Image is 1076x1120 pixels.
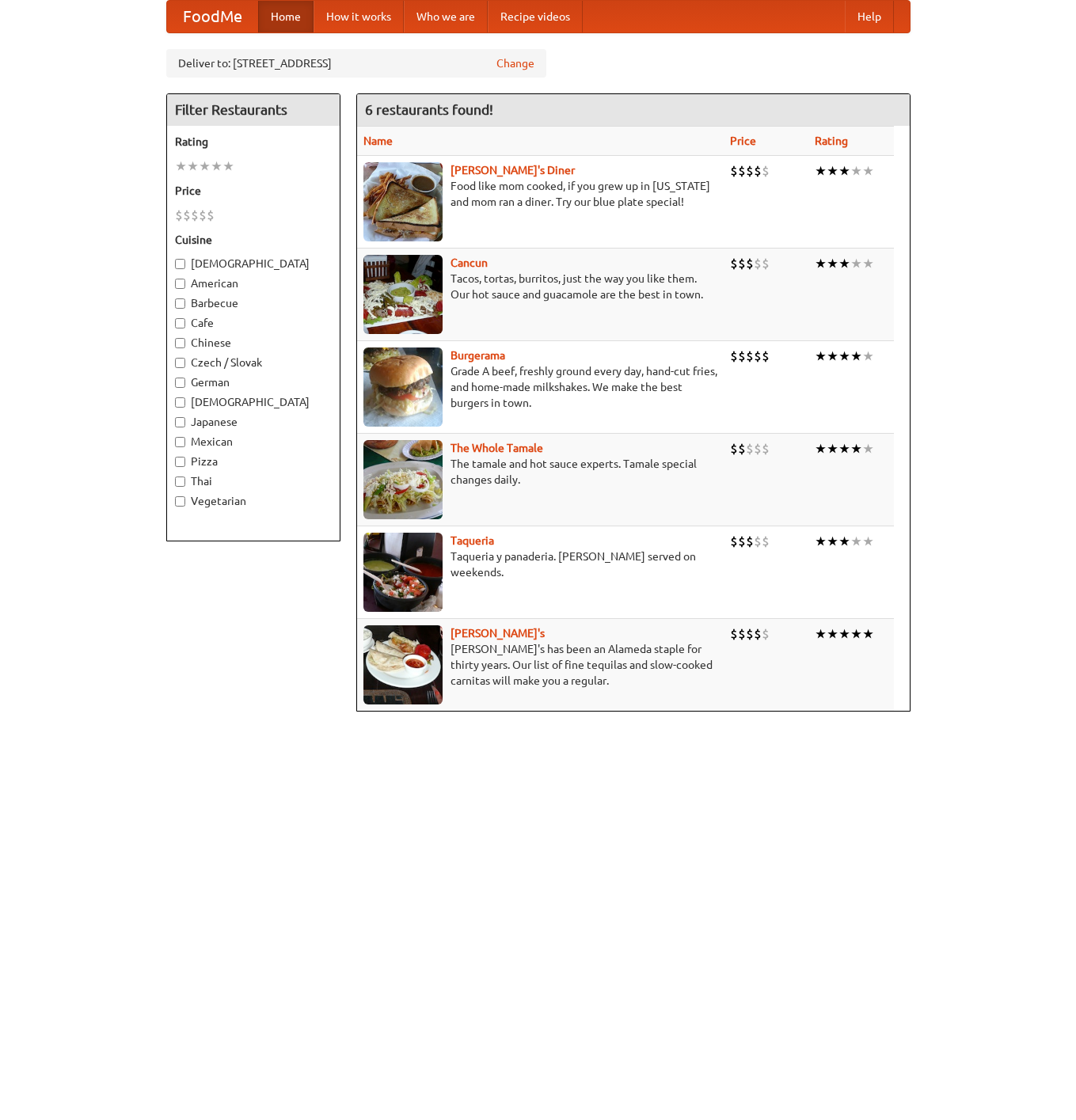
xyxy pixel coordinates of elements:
[175,318,185,328] input: Cafe
[815,255,827,272] li: ★
[175,355,332,370] label: Czech / Slovak
[862,440,874,457] li: ★
[363,347,443,427] img: burgerama.jpg
[363,549,717,580] p: Taqueria y panaderia. [PERSON_NAME] served on weekends.
[199,207,207,224] li: $
[815,533,827,550] li: ★
[862,625,874,643] li: ★
[488,1,583,32] a: Recipe videos
[363,178,717,210] p: Food like mom cooked, if you grew up in [US_STATE] and mom ran a diner. Try our blue plate special!
[167,1,258,32] a: FoodMe
[451,164,575,177] b: [PERSON_NAME]'s Diner
[175,207,183,224] li: $
[754,347,762,365] li: $
[363,533,443,612] img: taqueria.jpg
[746,255,754,272] li: $
[738,162,746,180] li: $
[199,158,211,175] li: ★
[730,255,738,272] li: $
[451,442,543,454] a: The Whole Tamale
[175,279,185,289] input: American
[363,255,443,334] img: cancun.jpg
[815,625,827,643] li: ★
[167,94,340,126] h4: Filter Restaurants
[850,255,862,272] li: ★
[175,414,332,430] label: Japanese
[314,1,404,32] a: How it works
[175,473,332,489] label: Thai
[166,49,546,78] div: Deliver to: [STREET_ADDRESS]
[862,162,874,180] li: ★
[838,625,850,643] li: ★
[175,454,332,469] label: Pizza
[175,259,185,269] input: [DEMOGRAPHIC_DATA]
[175,358,185,368] input: Czech / Slovak
[850,440,862,457] li: ★
[850,533,862,550] li: ★
[738,625,746,643] li: $
[838,255,850,272] li: ★
[451,534,494,547] a: Taqueria
[850,625,862,643] li: ★
[754,255,762,272] li: $
[451,256,488,269] a: Cancun
[175,374,332,390] label: German
[451,349,505,362] a: Burgerama
[754,533,762,550] li: $
[838,533,850,550] li: ★
[222,158,234,175] li: ★
[496,55,534,71] a: Change
[175,457,185,467] input: Pizza
[845,1,894,32] a: Help
[762,347,770,365] li: $
[175,134,332,150] h5: Rating
[730,533,738,550] li: $
[762,533,770,550] li: $
[815,347,827,365] li: ★
[850,347,862,365] li: ★
[862,533,874,550] li: ★
[175,493,332,509] label: Vegetarian
[762,625,770,643] li: $
[187,158,199,175] li: ★
[827,255,838,272] li: ★
[363,440,443,519] img: wholetamale.jpg
[754,162,762,180] li: $
[183,207,191,224] li: $
[211,158,222,175] li: ★
[838,162,850,180] li: ★
[365,102,493,117] ng-pluralize: 6 restaurants found!
[175,335,332,351] label: Chinese
[862,255,874,272] li: ★
[363,271,717,302] p: Tacos, tortas, burritos, just the way you like them. Our hot sauce and guacamole are the best in ...
[827,162,838,180] li: ★
[827,533,838,550] li: ★
[175,338,185,348] input: Chinese
[175,298,185,309] input: Barbecue
[850,162,862,180] li: ★
[175,158,187,175] li: ★
[175,434,332,450] label: Mexican
[746,162,754,180] li: $
[207,207,215,224] li: $
[838,347,850,365] li: ★
[175,315,332,331] label: Cafe
[730,347,738,365] li: $
[175,183,332,199] h5: Price
[754,440,762,457] li: $
[451,627,545,640] a: [PERSON_NAME]'s
[363,641,717,689] p: [PERSON_NAME]'s has been an Alameda staple for thirty years. Our list of fine tequilas and slow-c...
[363,456,717,488] p: The tamale and hot sauce experts. Tamale special changes daily.
[815,440,827,457] li: ★
[175,232,332,248] h5: Cuisine
[746,347,754,365] li: $
[827,347,838,365] li: ★
[404,1,488,32] a: Who we are
[762,162,770,180] li: $
[762,440,770,457] li: $
[738,255,746,272] li: $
